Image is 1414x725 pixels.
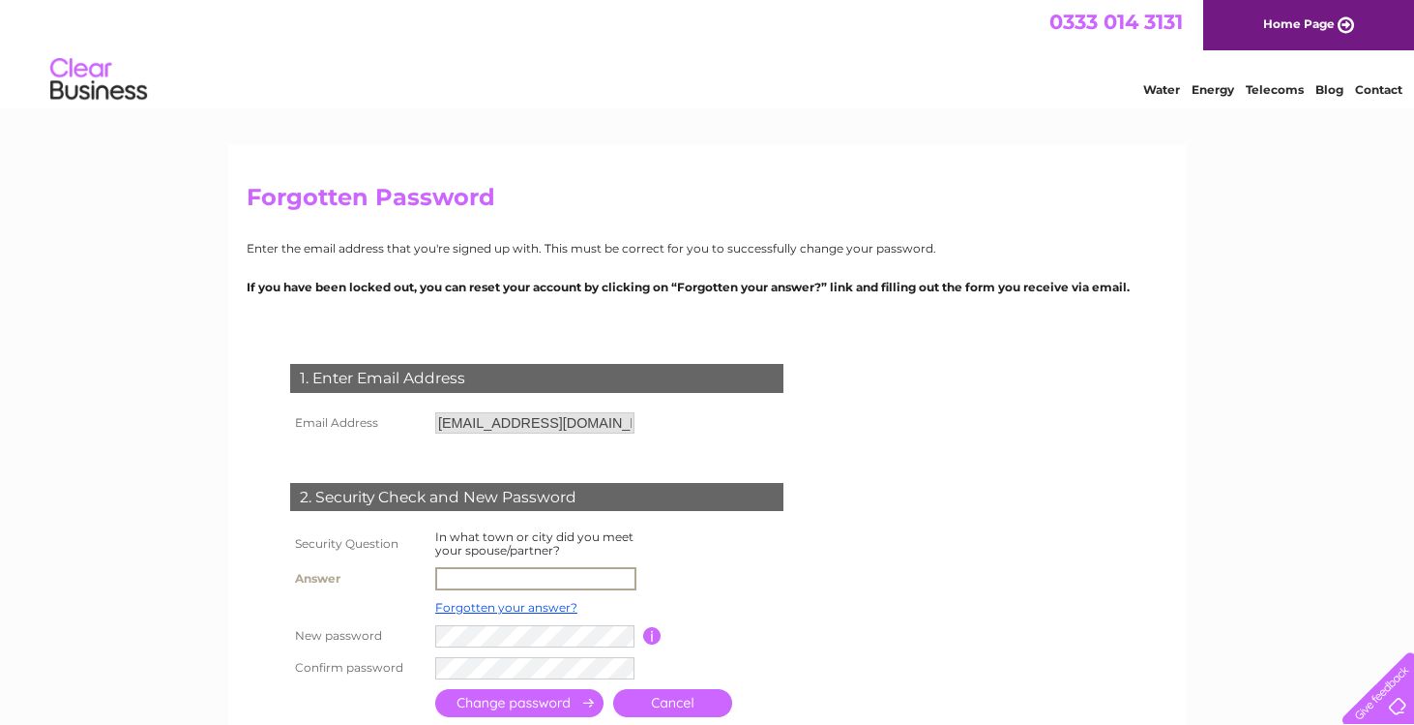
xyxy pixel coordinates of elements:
div: Clear Business is a trading name of Verastar Limited (registered in [GEOGRAPHIC_DATA] No. 3667643... [251,11,1165,94]
th: Email Address [285,408,430,438]
th: New password [285,620,430,652]
input: Submit [435,689,604,717]
th: Confirm password [285,652,430,684]
div: 2. Security Check and New Password [290,483,783,512]
img: logo.png [49,50,148,109]
a: Forgotten your answer? [435,600,577,615]
label: In what town or city did you meet your spouse/partner? [435,529,633,558]
th: Answer [285,562,430,595]
th: Security Question [285,526,430,562]
a: Cancel [613,689,732,717]
p: Enter the email address that you're signed up with. This must be correct for you to successfully ... [247,239,1167,257]
p: If you have been locked out, you can reset your account by clicking on “Forgotten your answer?” l... [247,278,1167,296]
a: Energy [1192,82,1234,97]
a: Telecoms [1246,82,1304,97]
a: 0333 014 3131 [1049,10,1183,34]
div: 1. Enter Email Address [290,364,783,393]
a: Blog [1315,82,1343,97]
input: Information [643,627,662,645]
a: Contact [1355,82,1402,97]
a: Water [1143,82,1180,97]
h2: Forgotten Password [247,184,1167,221]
